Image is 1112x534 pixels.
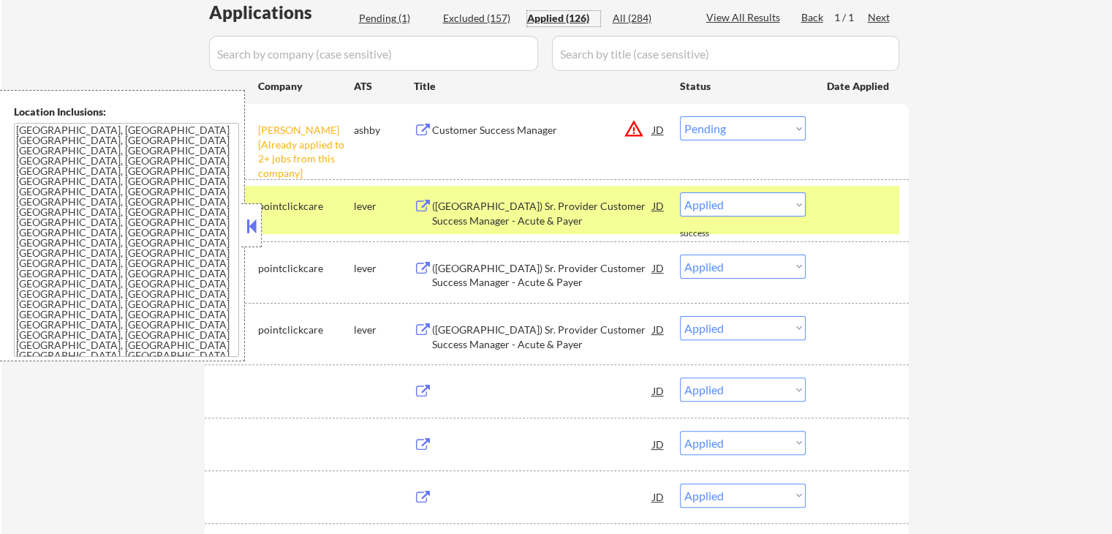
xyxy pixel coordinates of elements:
div: success [680,227,738,240]
input: Search by title (case sensitive) [552,36,899,71]
div: All (284) [613,11,686,26]
div: Next [868,10,891,25]
div: Status [680,72,806,99]
div: [PERSON_NAME] [Already applied to 2+ jobs from this company] [258,123,354,180]
div: JD [651,192,666,219]
div: pointclickcare [258,261,354,276]
div: JD [651,377,666,404]
div: lever [354,261,414,276]
div: ATS [354,79,414,94]
div: ([GEOGRAPHIC_DATA]) Sr. Provider Customer Success Manager - Acute & Payer [432,323,653,351]
div: Excluded (157) [443,11,516,26]
div: ([GEOGRAPHIC_DATA]) Sr. Provider Customer Success Manager - Acute & Payer [432,199,653,227]
div: View All Results [706,10,784,25]
div: Pending (1) [359,11,432,26]
div: ashby [354,123,414,138]
div: JD [651,484,666,510]
div: Date Applied [827,79,891,94]
div: JD [651,316,666,342]
div: Title [414,79,666,94]
div: lever [354,199,414,214]
input: Search by company (case sensitive) [209,36,538,71]
div: Applied (126) [527,11,600,26]
div: 1 / 1 [834,10,868,25]
div: JD [651,116,666,143]
div: JD [651,255,666,281]
div: JD [651,431,666,457]
div: ([GEOGRAPHIC_DATA]) Sr. Provider Customer Success Manager - Acute & Payer [432,261,653,290]
div: Applications [209,4,354,21]
button: warning_amber [624,119,644,139]
div: Location Inclusions: [14,105,239,119]
div: Company [258,79,354,94]
div: pointclickcare [258,323,354,337]
div: pointclickcare [258,199,354,214]
div: lever [354,323,414,337]
div: Customer Success Manager [432,123,653,138]
div: Back [801,10,825,25]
